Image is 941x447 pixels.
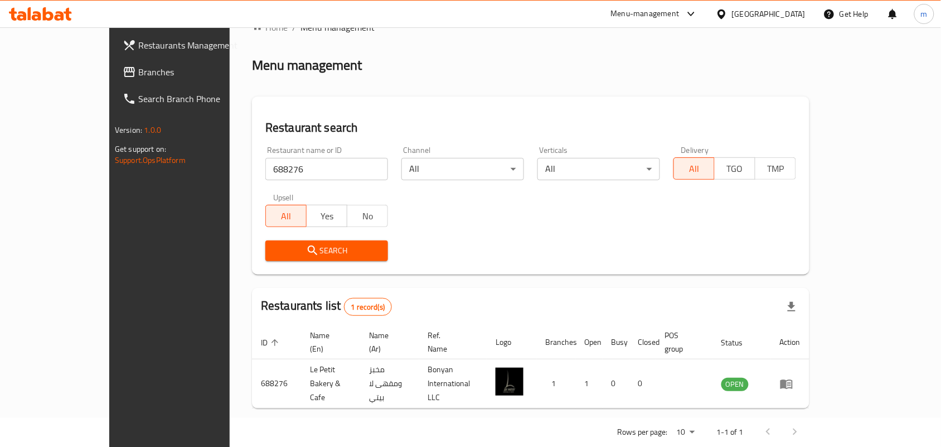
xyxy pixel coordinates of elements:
[273,194,294,201] label: Upsell
[760,161,792,177] span: TMP
[115,123,142,137] span: Version:
[732,8,806,20] div: [GEOGRAPHIC_DATA]
[114,32,266,59] a: Restaurants Management
[252,21,288,34] a: Home
[678,161,710,177] span: All
[576,325,603,359] th: Open
[401,158,524,180] div: All
[487,325,537,359] th: Logo
[537,359,576,408] td: 1
[603,359,629,408] td: 0
[270,208,302,224] span: All
[138,39,258,52] span: Restaurants Management
[144,123,161,137] span: 1.0.0
[345,302,392,313] span: 1 record(s)
[138,65,258,79] span: Branches
[138,92,258,105] span: Search Branch Phone
[717,425,744,439] p: 1-1 of 1
[618,425,668,439] p: Rows per page:
[755,157,796,180] button: TMP
[261,297,392,316] h2: Restaurants list
[347,205,388,227] button: No
[300,21,375,34] span: Menu management
[369,329,405,355] span: Name (Ar)
[114,85,266,112] a: Search Branch Phone
[681,146,709,154] label: Delivery
[721,378,749,391] span: OPEN
[311,208,343,224] span: Yes
[419,359,487,408] td: Bonyan International LLC
[780,377,801,391] div: Menu
[114,59,266,85] a: Branches
[265,119,796,136] h2: Restaurant search
[921,8,928,20] span: m
[629,325,656,359] th: Closed
[714,157,755,180] button: TGO
[603,325,629,359] th: Busy
[721,336,758,349] span: Status
[665,329,699,355] span: POS group
[265,205,307,227] button: All
[274,244,379,258] span: Search
[611,7,680,21] div: Menu-management
[360,359,419,408] td: مخبز ومقهى لا بيتي
[252,325,809,408] table: enhanced table
[537,325,576,359] th: Branches
[115,142,166,156] span: Get support on:
[310,329,347,355] span: Name (En)
[261,336,282,349] span: ID
[265,158,388,180] input: Search for restaurant name or ID..
[428,329,473,355] span: Ref. Name
[265,241,388,261] button: Search
[306,205,347,227] button: Yes
[252,359,301,408] td: 688276
[771,325,809,359] th: Action
[115,153,186,167] a: Support.OpsPlatform
[673,157,715,180] button: All
[301,359,360,408] td: Le Petit Bakery & Cafe
[721,378,749,391] div: OPEN
[576,359,603,408] td: 1
[719,161,751,177] span: TGO
[496,368,523,396] img: Le Petit Bakery & Cafe
[352,208,384,224] span: No
[292,21,296,34] li: /
[252,56,362,74] h2: Menu management
[778,294,805,320] div: Export file
[344,298,392,316] div: Total records count
[629,359,656,408] td: 0
[537,158,660,180] div: All
[672,424,699,441] div: Rows per page:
